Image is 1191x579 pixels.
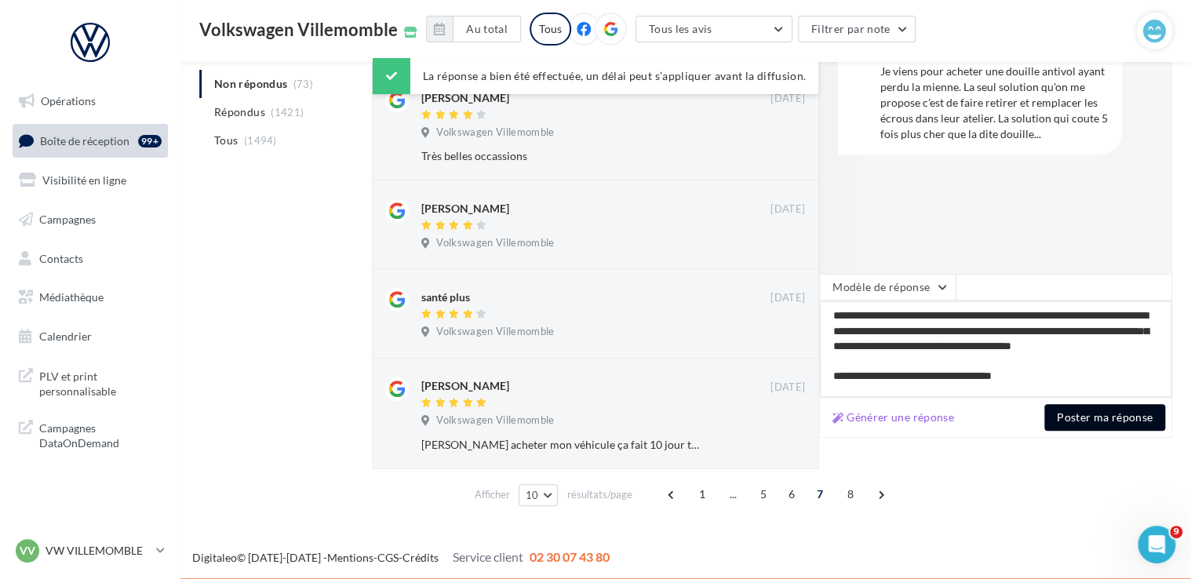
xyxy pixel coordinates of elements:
span: PLV et print personnalisable [39,366,162,399]
a: Médiathèque [9,281,171,314]
span: Tous les avis [649,22,712,35]
span: Campagnes [39,213,96,226]
button: Générer une réponse [826,408,960,427]
a: VV VW VILLEMOMBLE [13,536,168,566]
a: Opérations [9,85,171,118]
span: 10 [526,489,539,501]
span: Calendrier [39,330,92,343]
a: Contacts [9,242,171,275]
button: Au total [453,16,521,42]
span: Médiathèque [39,290,104,304]
button: Au total [426,16,521,42]
div: Très belles occassions [421,148,703,164]
a: Digitaleo [192,551,237,564]
button: Tous les avis [636,16,792,42]
p: VW VILLEMOMBLE [46,543,150,559]
button: Modèle de réponse [819,274,956,300]
span: Visibilité en ligne [42,173,126,187]
a: Campagnes DataOnDemand [9,411,171,457]
div: 99+ [138,135,162,147]
span: (1421) [271,106,304,118]
span: 7 [807,482,832,507]
a: Calendrier [9,320,171,353]
a: Crédits [402,551,439,564]
span: 9 [1170,526,1182,538]
span: [DATE] [770,381,805,395]
span: Service client [453,549,523,564]
span: ... [720,482,745,507]
div: [PERSON_NAME] [421,201,509,217]
a: PLV et print personnalisable [9,359,171,406]
div: [PERSON_NAME] [421,378,509,394]
span: Campagnes DataOnDemand [39,417,162,451]
span: Volkswagen Villemomble [436,325,554,339]
div: La réponse a bien été effectuée, un délai peut s’appliquer avant la diffusion. [373,58,818,94]
span: Volkswagen Villemomble [436,126,554,140]
a: Campagnes [9,203,171,236]
span: Tous [214,133,238,148]
span: © [DATE]-[DATE] - - - [192,551,610,564]
span: 1 [690,482,715,507]
button: Poster ma réponse [1044,404,1165,431]
span: 8 [838,482,863,507]
span: [DATE] [770,291,805,305]
span: Boîte de réception [40,133,129,147]
span: VV [20,543,35,559]
span: Afficher [475,487,510,502]
span: 6 [779,482,804,507]
button: 10 [519,484,559,506]
div: [PERSON_NAME] acheter mon véhicule ça fait 10 jour très bonne réception [421,437,703,453]
span: (1494) [244,134,277,147]
span: Contacts [39,251,83,264]
span: Répondus [214,104,265,120]
span: [DATE] [770,202,805,217]
iframe: Intercom live chat [1138,526,1175,563]
span: Volkswagen Villemomble [199,21,398,38]
span: 02 30 07 43 80 [530,549,610,564]
div: Je viens pour acheter une douille antivol ayant perdu la mienne. La seul solution qu'on me propos... [880,64,1109,142]
a: Boîte de réception99+ [9,124,171,158]
button: Filtrer par note [798,16,916,42]
a: CGS [377,551,399,564]
span: résultats/page [566,487,632,502]
span: Volkswagen Villemomble [436,236,554,250]
span: Opérations [41,94,96,107]
div: santé plus [421,289,470,305]
span: 5 [751,482,776,507]
span: Volkswagen Villemomble [436,413,554,428]
a: Visibilité en ligne [9,164,171,197]
div: Tous [530,13,571,46]
a: Mentions [327,551,373,564]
